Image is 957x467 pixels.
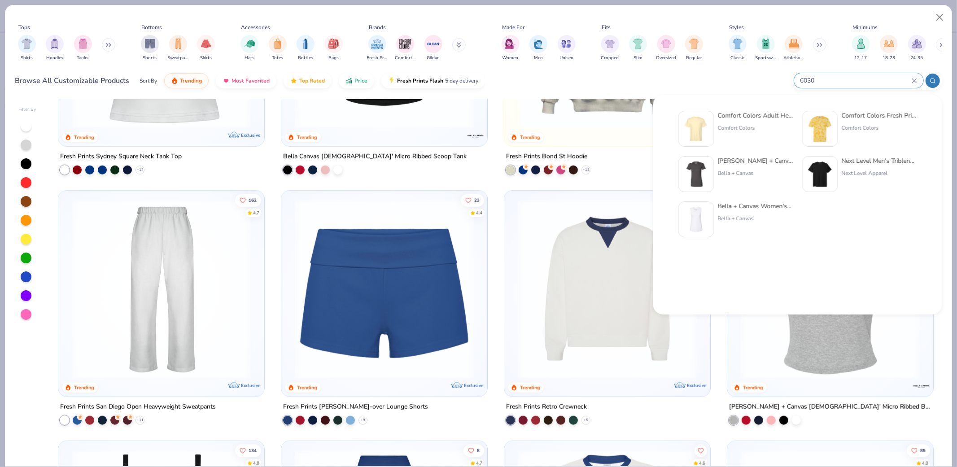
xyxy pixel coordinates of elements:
[695,444,707,457] button: Like
[783,35,804,61] button: filter button
[273,39,283,49] img: Totes Image
[137,418,144,423] span: + 11
[367,35,388,61] button: filter button
[253,209,259,216] div: 4.7
[461,194,484,206] button: Like
[371,37,384,51] img: Fresh Prints Image
[290,77,297,84] img: TopRated.gif
[395,55,415,61] span: Comfort Colors
[46,35,64,61] button: filter button
[699,460,705,467] div: 4.6
[756,35,776,61] div: filter for Sportswear
[197,35,215,61] div: filter for Skirts
[529,35,547,61] button: filter button
[634,55,642,61] span: Slim
[502,35,520,61] button: filter button
[232,77,270,84] span: Most Favorited
[534,55,543,61] span: Men
[427,37,440,51] img: Gildan Image
[388,77,395,84] img: flash.gif
[445,76,478,86] span: 5 day delivery
[339,73,374,88] button: Price
[145,39,155,49] img: Shorts Image
[325,35,343,61] button: filter button
[253,460,259,467] div: 4.8
[584,418,588,423] span: + 5
[249,198,257,202] span: 162
[142,23,162,31] div: Bottoms
[476,460,482,467] div: 4.7
[46,35,64,61] div: filter for Hoodies
[78,39,88,49] img: Tanks Image
[856,39,866,49] img: 12-17 Image
[736,200,924,379] img: aa15adeb-cc10-480b-b531-6e6e449d5067
[505,39,516,49] img: Women Image
[718,169,793,177] div: Bella + Canvas
[800,75,912,86] input: Try "T-Shirt"
[682,205,710,233] img: 00408b04-466d-4561-ad13-1d2e56127abc
[235,444,261,457] button: Like
[464,383,483,388] span: Exclusive
[761,39,771,49] img: Sportswear Image
[729,35,747,61] div: filter for Classic
[367,55,388,61] span: Fresh Prints
[60,402,216,413] div: Fresh Prints San Diego Open Heavyweight Sweatpants
[682,160,710,188] img: 31caab7d-dcf6-460e-8e66-aaee513d0272
[783,35,804,61] div: filter for Athleisure
[533,39,543,49] img: Men Image
[397,77,443,84] span: Fresh Prints Flash
[880,35,898,61] button: filter button
[629,35,647,61] div: filter for Slim
[931,9,948,26] button: Close
[137,167,144,173] span: + 14
[718,124,793,132] div: Comfort Colors
[74,35,92,61] div: filter for Tanks
[463,444,484,457] button: Like
[427,55,440,61] span: Gildan
[656,35,676,61] button: filter button
[558,35,576,61] button: filter button
[173,39,183,49] img: Sweatpants Image
[223,77,230,84] img: most_fav.gif
[164,73,209,88] button: Trending
[685,35,703,61] div: filter for Regular
[398,37,412,51] img: Comfort Colors Image
[283,402,428,413] div: Fresh Prints [PERSON_NAME]-over Lounge Shorts
[168,35,188,61] button: filter button
[235,194,261,206] button: Like
[908,35,926,61] div: filter for 24-35
[298,55,313,61] span: Bottles
[476,209,482,216] div: 4.4
[913,377,931,395] img: Bella + Canvas logo
[141,35,159,61] button: filter button
[77,55,89,61] span: Tanks
[502,23,524,31] div: Made For
[22,39,32,49] img: Shirts Image
[424,35,442,61] div: filter for Gildan
[685,35,703,61] button: filter button
[46,55,63,61] span: Hoodies
[245,39,255,49] img: Hats Image
[806,160,834,188] img: 746a98ff-6f09-4af7-aa58-8d5d89e0f5e5
[783,55,804,61] span: Athleisure
[686,55,702,61] span: Regular
[325,35,343,61] div: filter for Bags
[907,444,930,457] button: Like
[601,35,619,61] button: filter button
[367,35,388,61] div: filter for Fresh Prints
[424,35,442,61] button: filter button
[842,111,917,120] div: Comfort Colors Fresh Prints x Comfort Colors Pocket Tee
[560,55,573,61] span: Unisex
[661,39,671,49] img: Oversized Image
[381,73,485,88] button: Fresh Prints Flash5 day delivery
[297,35,315,61] div: filter for Bottles
[299,77,325,84] span: Top Rated
[503,55,519,61] span: Women
[880,35,898,61] div: filter for 18-23
[467,127,485,145] img: Bella + Canvas logo
[67,200,255,379] img: df5250ff-6f61-4206-a12c-24931b20f13c
[15,75,130,86] div: Browse All Customizable Products
[908,35,926,61] button: filter button
[842,169,917,177] div: Next Level Apparel
[730,23,744,31] div: Styles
